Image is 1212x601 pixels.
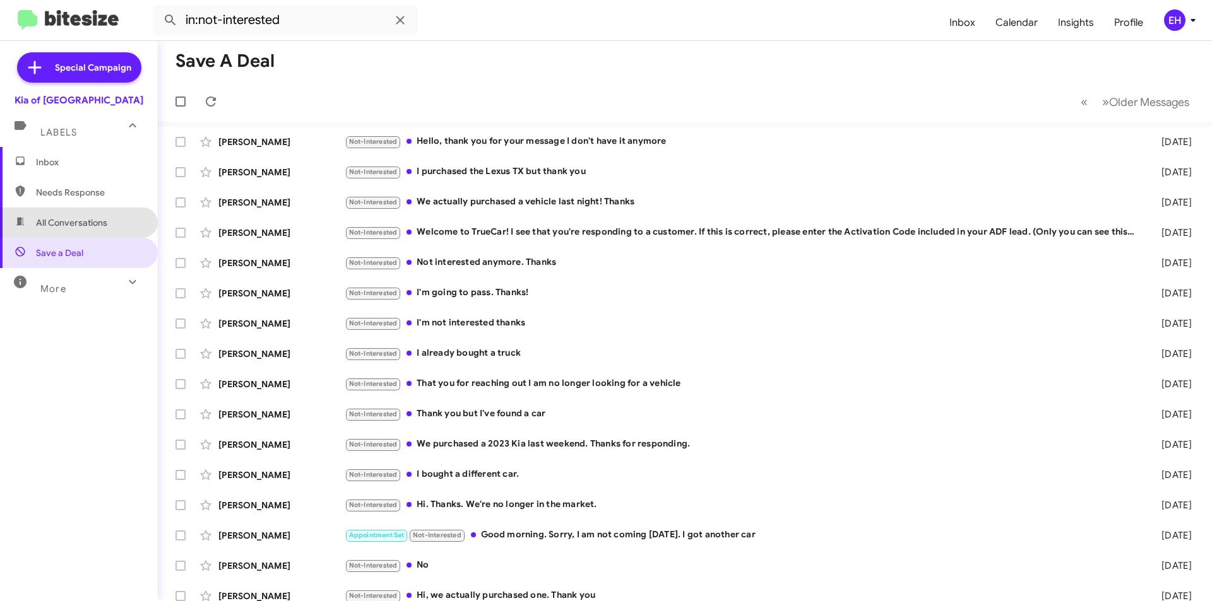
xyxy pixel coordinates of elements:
[1095,89,1197,115] button: Next
[349,410,398,418] span: Not-Interested
[218,257,345,269] div: [PERSON_NAME]
[345,437,1141,452] div: We purchased a 2023 Kia last weekend. Thanks for responding.
[1141,347,1202,360] div: [DATE]
[1081,94,1088,110] span: «
[218,226,345,239] div: [PERSON_NAME]
[218,559,345,572] div: [PERSON_NAME]
[1141,438,1202,451] div: [DATE]
[345,165,1141,179] div: I purchased the Lexus TX but thank you
[345,376,1141,391] div: That you for reaching out I am no longer looking for a vehicle
[1141,378,1202,390] div: [DATE]
[175,51,275,71] h1: Save a Deal
[413,531,461,539] span: Not-Interested
[345,528,1141,542] div: Good morning. Sorry, I am not coming [DATE]. I got another car
[36,156,143,168] span: Inbox
[1141,559,1202,572] div: [DATE]
[218,469,345,481] div: [PERSON_NAME]
[1074,89,1197,115] nav: Page navigation example
[349,592,398,600] span: Not-Interested
[218,287,345,300] div: [PERSON_NAME]
[349,531,405,539] span: Appointment Set
[349,561,398,569] span: Not-Interested
[1141,136,1202,148] div: [DATE]
[345,498,1141,512] div: Hi. Thanks. We're no longer in the market.
[345,286,1141,300] div: I'm going to pass. Thanks!
[1141,226,1202,239] div: [DATE]
[218,136,345,148] div: [PERSON_NAME]
[1141,408,1202,421] div: [DATE]
[939,4,985,41] a: Inbox
[36,186,143,199] span: Needs Response
[345,407,1141,421] div: Thank you but I've found a car
[1141,529,1202,542] div: [DATE]
[349,470,398,479] span: Not-Interested
[349,380,398,388] span: Not-Interested
[55,61,131,74] span: Special Campaign
[345,316,1141,330] div: I'm not interested thanks
[218,438,345,451] div: [PERSON_NAME]
[1141,499,1202,511] div: [DATE]
[218,378,345,390] div: [PERSON_NAME]
[345,558,1141,573] div: No
[1141,257,1202,269] div: [DATE]
[349,319,398,327] span: Not-Interested
[1141,287,1202,300] div: [DATE]
[349,349,398,358] span: Not-Interested
[1141,317,1202,330] div: [DATE]
[1141,166,1202,178] div: [DATE]
[349,198,398,206] span: Not-Interested
[349,259,398,267] span: Not-Interested
[15,94,143,107] div: Kia of [GEOGRAPHIC_DATA]
[153,5,418,35] input: Search
[349,289,398,297] span: Not-Interested
[345,134,1141,149] div: Hello, thank you for your message I don't have it anymore
[985,4,1048,41] a: Calendar
[1073,89,1095,115] button: Previous
[349,168,398,176] span: Not-Interested
[349,137,398,146] span: Not-Interested
[345,255,1141,270] div: Not interested anymore. Thanks
[349,501,398,509] span: Not-Interested
[1104,4,1153,41] a: Profile
[17,52,141,83] a: Special Campaign
[345,467,1141,482] div: I bought a different car.
[218,529,345,542] div: [PERSON_NAME]
[345,195,1141,209] div: We actually purchased a vehicle last night! Thanks
[1164,9,1185,31] div: EH
[1153,9,1198,31] button: EH
[218,196,345,209] div: [PERSON_NAME]
[1102,94,1109,110] span: »
[349,440,398,448] span: Not-Interested
[1141,196,1202,209] div: [DATE]
[218,408,345,421] div: [PERSON_NAME]
[345,225,1141,240] div: Welcome to TrueCar! I see that you're responding to a customer. If this is correct, please enter ...
[40,283,66,295] span: More
[218,499,345,511] div: [PERSON_NAME]
[218,317,345,330] div: [PERSON_NAME]
[36,247,83,259] span: Save a Deal
[1109,95,1189,109] span: Older Messages
[349,228,398,236] span: Not-Interested
[1141,469,1202,481] div: [DATE]
[36,216,107,229] span: All Conversations
[218,347,345,360] div: [PERSON_NAME]
[40,127,77,138] span: Labels
[1048,4,1104,41] a: Insights
[345,346,1141,361] div: I already bought a truck
[218,166,345,178] div: [PERSON_NAME]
